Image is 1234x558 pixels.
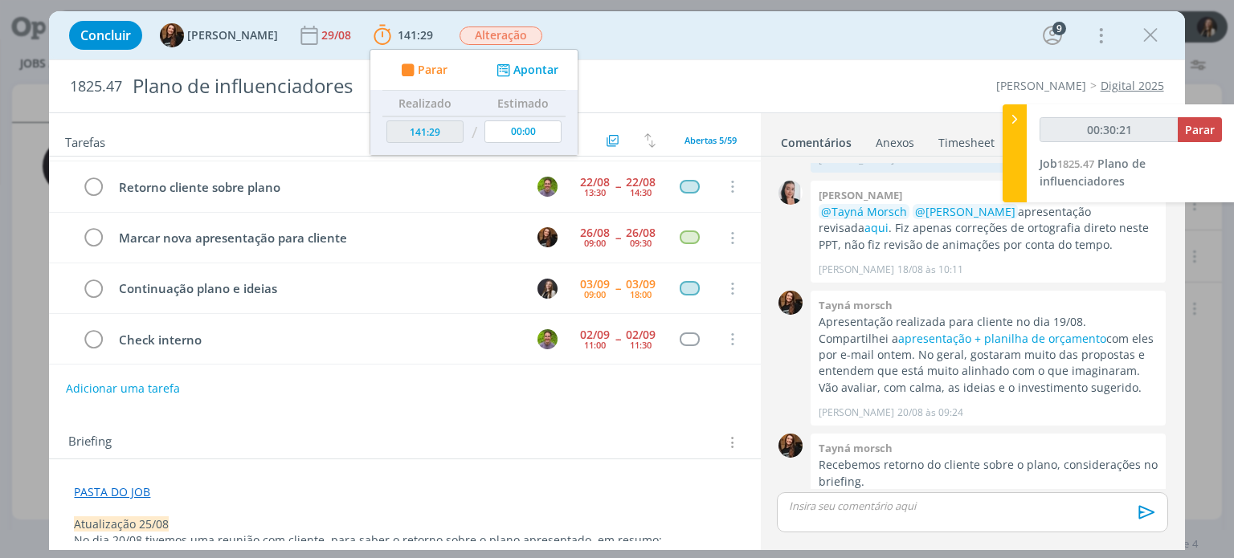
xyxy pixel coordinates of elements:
span: -- [615,232,620,243]
div: dialog [49,11,1184,550]
div: Anexos [876,135,914,151]
div: Marcar nova apresentação para cliente [112,228,522,248]
div: 11:00 [584,340,606,349]
span: Parar [418,64,447,75]
img: T [160,23,184,47]
button: T[PERSON_NAME] [160,23,278,47]
span: 1825.47 [1057,157,1094,171]
button: Adicionar uma tarefa [65,374,181,403]
div: Retorno cliente sobre plano [112,177,522,198]
a: apresentação + planilha de orçamento [898,331,1106,346]
div: 09:00 [584,238,606,247]
span: Briefing [68,432,112,453]
button: 141:29 [370,22,437,48]
div: 02/09 [626,329,656,340]
div: 9 [1052,22,1066,35]
p: Recebemos retorno do cliente sobre o plano, considerações no briefing. [819,457,1158,490]
span: @Tayná Morsch [821,204,907,219]
span: Parar [1185,122,1215,137]
a: Comentários [780,128,852,151]
b: [PERSON_NAME] [819,188,902,202]
p: [PERSON_NAME] [819,405,894,420]
p: No dia 20/08 tivemos uma reunião com cliente, para saber o retorno sobre o plano apresentado, em ... [74,532,735,548]
div: 03/09 [580,279,610,290]
span: [PERSON_NAME] [187,30,278,41]
button: T [536,327,560,351]
th: Estimado [481,91,566,116]
div: 03/09 [626,279,656,290]
span: -- [615,333,620,344]
a: Digital 2025 [1101,78,1164,93]
button: L [536,276,560,300]
div: 29/08 [321,30,354,41]
div: 22/08 [580,177,610,188]
img: L [537,279,558,299]
img: T [778,291,803,315]
span: -- [615,181,620,192]
button: Concluir [69,21,142,50]
div: 11:30 [630,340,652,349]
span: Atualização 25/08 [74,516,169,532]
button: T [536,226,560,250]
div: 13:30 [584,188,606,197]
div: 18:00 [630,290,652,299]
div: 09:00 [584,290,606,299]
button: T [536,174,560,198]
a: [PERSON_NAME] [996,78,1086,93]
span: -- [615,283,620,294]
span: Plano de influenciadores [1040,156,1146,189]
div: Plano de influenciadores [125,67,701,106]
div: 14:30 [630,188,652,197]
img: T [537,227,558,247]
b: Tayná morsch [819,298,893,312]
div: 26/08 [626,227,656,238]
button: 9 [1040,22,1065,48]
th: Realizado [382,91,468,116]
p: [PERSON_NAME] [819,263,894,277]
p: apresentação revisada . Fiz apenas correções de ortografia direto neste PPT, não fiz revisão de a... [819,204,1158,253]
span: 18/08 às 10:11 [897,263,963,277]
img: arrow-down-up.svg [644,133,656,148]
a: PASTA DO JOB [74,484,150,499]
p: Apresentação realizada para cliente no dia 19/08. Compartilhei a com eles por e-mail ontem. No ge... [819,314,1158,396]
div: Continuação plano e ideias [112,279,522,299]
div: 22/08 [626,177,656,188]
b: Tayná morsch [819,441,893,455]
button: Apontar [492,62,559,79]
img: C [778,181,803,205]
div: 26/08 [580,227,610,238]
div: Check interno [112,330,522,350]
button: Parar [397,62,448,79]
a: Timesheet [938,128,995,151]
a: Job1825.47Plano de influenciadores [1040,156,1146,189]
span: Alteração [460,26,542,45]
span: Concluir [80,29,131,42]
img: T [537,177,558,197]
span: @[PERSON_NAME] [915,204,1015,219]
span: 1825.47 [70,78,122,96]
ul: 141:29 [370,49,578,156]
td: / [468,116,481,149]
span: 141:29 [398,27,433,43]
button: Parar [1178,117,1222,142]
span: 20/08 às 09:24 [897,405,963,420]
img: T [778,434,803,458]
span: Tarefas [65,131,105,150]
div: 09:30 [630,238,652,247]
button: Alteração [459,26,543,46]
div: 02/09 [580,329,610,340]
span: Abertas 5/59 [684,134,737,146]
a: aqui [864,220,889,235]
img: T [537,329,558,349]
